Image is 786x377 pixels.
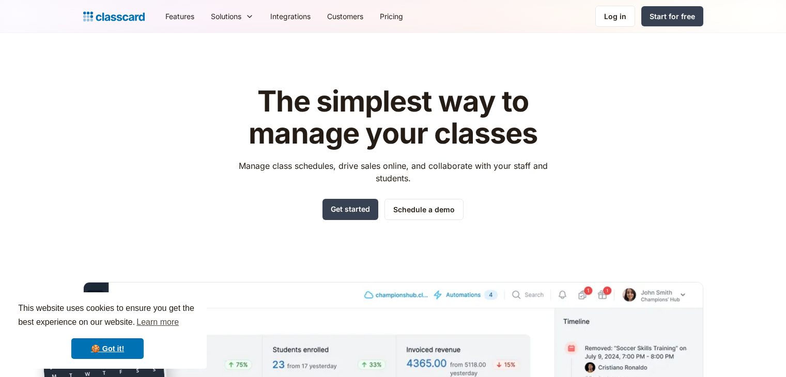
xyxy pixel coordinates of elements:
[372,5,411,28] a: Pricing
[83,9,145,24] a: home
[262,5,319,28] a: Integrations
[211,11,241,22] div: Solutions
[319,5,372,28] a: Customers
[203,5,262,28] div: Solutions
[595,6,635,27] a: Log in
[650,11,695,22] div: Start for free
[18,302,197,330] span: This website uses cookies to ensure you get the best experience on our website.
[641,6,703,26] a: Start for free
[322,199,378,220] a: Get started
[229,160,557,184] p: Manage class schedules, drive sales online, and collaborate with your staff and students.
[157,5,203,28] a: Features
[135,315,180,330] a: learn more about cookies
[8,292,207,369] div: cookieconsent
[71,338,144,359] a: dismiss cookie message
[384,199,464,220] a: Schedule a demo
[604,11,626,22] div: Log in
[229,86,557,149] h1: The simplest way to manage your classes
